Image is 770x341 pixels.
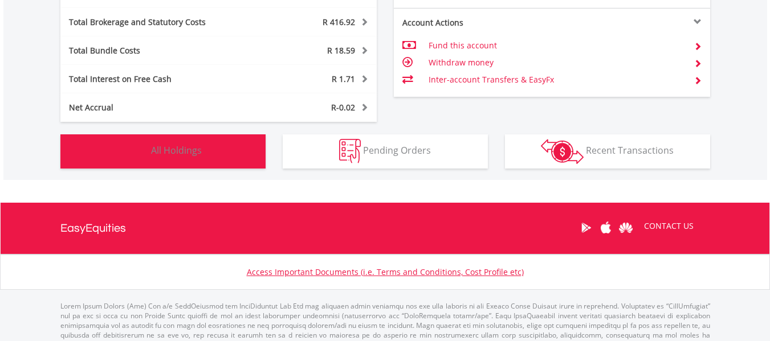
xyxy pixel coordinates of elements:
[586,144,674,157] span: Recent Transactions
[327,45,355,56] span: R 18.59
[60,45,245,56] div: Total Bundle Costs
[596,210,616,245] a: Apple
[247,266,524,277] a: Access Important Documents (i.e. Terms and Conditions, Cost Profile etc)
[576,210,596,245] a: Google Play
[616,210,636,245] a: Huawei
[332,73,355,84] span: R 1.71
[394,17,552,28] div: Account Actions
[429,37,685,54] td: Fund this account
[60,203,126,254] a: EasyEquities
[331,102,355,113] span: R-0.02
[60,102,245,113] div: Net Accrual
[636,210,702,242] a: CONTACT US
[124,139,149,163] img: holdings-wht.png
[60,134,266,169] button: All Holdings
[541,139,584,164] img: transactions-zar-wht.png
[429,54,685,71] td: Withdraw money
[363,144,431,157] span: Pending Orders
[151,144,202,157] span: All Holdings
[323,17,355,27] span: R 416.92
[283,134,488,169] button: Pending Orders
[339,139,361,163] img: pending_instructions-wht.png
[60,17,245,28] div: Total Brokerage and Statutory Costs
[429,71,685,88] td: Inter-account Transfers & EasyFx
[505,134,710,169] button: Recent Transactions
[60,73,245,85] div: Total Interest on Free Cash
